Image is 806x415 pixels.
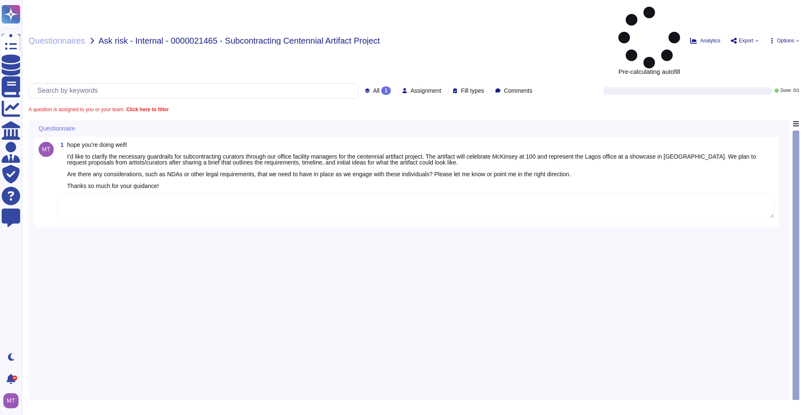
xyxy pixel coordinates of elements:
span: hope you’re doing well! I’d like to clarify the necessary guardrails for subcontracting curators ... [67,141,756,189]
span: Fill types [461,88,484,94]
span: All [373,88,380,94]
img: user [39,142,54,157]
span: Comments [504,88,532,94]
span: Export [739,38,754,43]
span: Options [777,38,794,43]
input: Search by keywords [33,84,358,98]
span: 0 / 1 [793,89,799,93]
button: user [2,392,24,410]
button: Analytics [690,37,720,44]
span: Questionnaires [29,37,85,45]
img: user [3,393,18,408]
span: Analytics [700,38,720,43]
span: Ask risk - Internal - 0000021465 - Subcontracting Centennial Artifact Project [99,37,380,45]
div: 1 [381,86,391,95]
span: Assignment [411,88,441,94]
span: Done: [780,89,792,93]
b: Click here to filter [125,107,169,112]
span: Pre-calculating autofill [618,7,680,75]
span: A question is assigned to you or your team. [29,107,169,112]
span: Questionnaire [39,125,75,131]
span: 1 [57,142,64,148]
div: 9+ [12,376,17,381]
